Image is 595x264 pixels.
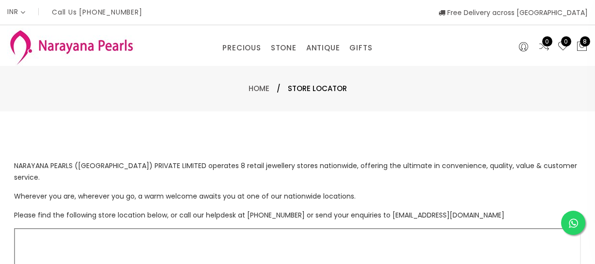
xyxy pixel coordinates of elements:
[538,41,550,53] a: 0
[580,36,590,47] span: 8
[576,41,588,53] button: 8
[271,41,297,55] a: STONE
[557,41,569,53] a: 0
[14,191,356,201] span: Wherever you are, wherever you go, a warm welcome awaits you at one of our nationwide locations.
[349,41,372,55] a: GIFTS
[14,210,504,220] span: Please find the following store location below, or call our helpdesk at [PHONE_NUMBER] or send yo...
[306,41,340,55] a: ANTIQUE
[542,36,552,47] span: 0
[249,83,269,93] a: Home
[222,41,261,55] a: PRECIOUS
[288,83,347,94] span: Store Locator
[561,36,571,47] span: 0
[52,9,142,16] p: Call Us [PHONE_NUMBER]
[277,83,281,94] span: /
[14,161,577,182] span: NARAYANA PEARLS ([GEOGRAPHIC_DATA]) PRIVATE LIMITED operates 8 retail jewellery stores nationwide...
[438,8,588,17] span: Free Delivery across [GEOGRAPHIC_DATA]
